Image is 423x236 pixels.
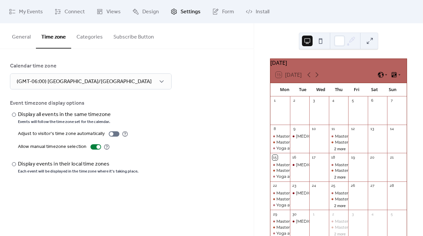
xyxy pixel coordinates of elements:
div: 11 [331,127,336,132]
div: Events will follow the time zone set for the calendar. [18,119,112,125]
div: 12 [350,127,355,132]
div: Calendar time zone [10,62,242,70]
div: Allow manual timezone selection [18,143,86,151]
div: 2 [331,212,336,217]
div: 22 [272,183,277,188]
div: 19 [350,155,355,160]
div: 18 [331,155,336,160]
div: Master Your Balance at FUMC [270,219,290,224]
span: Design [142,8,159,16]
div: Master Your Balance at FUMC [335,219,394,224]
div: [MEDICAL_DATA] at [GEOGRAPHIC_DATA] [296,190,383,196]
button: 2 more [332,174,348,179]
span: My Events [19,8,43,16]
div: Tai Chi at FUMC [290,162,310,168]
button: General [7,23,36,48]
div: Master Your Midlife at FUMC [329,196,349,202]
button: Time zone [36,23,71,49]
div: 23 [292,183,297,188]
div: 5 [350,98,355,103]
span: Install [256,8,269,16]
div: 15 [272,155,277,160]
div: Master Your Balance at FUMC [276,134,336,139]
div: Master Your Midlife at FUMC [329,168,349,174]
div: 29 [272,212,277,217]
div: Master Your Midlife at FUMC [270,140,290,145]
div: Master Your Balance at FUMC [270,190,290,196]
div: [MEDICAL_DATA] at [GEOGRAPHIC_DATA] [296,134,383,139]
div: Fri [348,83,365,96]
div: Yoga at [GEOGRAPHIC_DATA] [276,202,337,208]
div: Display events in their local time zones [18,160,137,168]
button: Categories [71,23,108,48]
div: Tai Chi at FUMC [290,190,310,196]
div: 24 [311,183,316,188]
div: Master Your Midlife at [GEOGRAPHIC_DATA] [276,140,365,145]
span: (GMT-06:00) [GEOGRAPHIC_DATA]/[GEOGRAPHIC_DATA] [17,76,152,87]
a: Design [127,3,164,21]
div: Master Your Midlife at [GEOGRAPHIC_DATA] [276,168,365,174]
div: 14 [389,127,394,132]
div: Thu [330,83,348,96]
button: Subscribe Button [108,23,159,48]
div: Yoga at FUMC [270,174,290,179]
div: Master Your Balance at FUMC [329,190,349,196]
div: Master Your Balance at FUMC [335,190,394,196]
div: 2 [292,98,297,103]
div: 20 [370,155,375,160]
div: Yoga at FUMC [270,146,290,151]
div: 4 [331,98,336,103]
div: 30 [292,212,297,217]
button: 2 more [332,202,348,208]
div: [MEDICAL_DATA] at [GEOGRAPHIC_DATA] [296,162,383,168]
div: Master Your Balance at FUMC [276,219,336,224]
div: [DATE] [270,59,407,67]
div: 27 [370,183,375,188]
div: 25 [331,183,336,188]
div: 8 [272,127,277,132]
div: 3 [350,212,355,217]
div: Tue [294,83,312,96]
a: Settings [166,3,206,21]
a: Form [207,3,239,21]
div: Mon [276,83,294,96]
div: 17 [311,155,316,160]
div: 28 [389,183,394,188]
div: Wed [312,83,330,96]
div: Master Your Balance at FUMC [335,162,394,168]
div: 3 [311,98,316,103]
div: Yoga at [GEOGRAPHIC_DATA] [276,174,337,179]
div: Master Your Midlife at FUMC [270,168,290,174]
div: Tai Chi at FUMC [290,219,310,224]
div: Event timezone display options [10,99,242,107]
div: 6 [370,98,375,103]
div: Adjust to visitor's time zone automatically [18,130,105,138]
div: 1 [272,98,277,103]
div: Master Your Midlife at [GEOGRAPHIC_DATA] [276,196,365,202]
div: Display all events in the same timezone [18,111,111,119]
div: Master Your Midlife at FUMC [329,225,349,230]
div: 1 [311,212,316,217]
div: 10 [311,127,316,132]
div: 26 [350,183,355,188]
div: Tai Chi at FUMC [290,134,310,139]
div: 5 [389,212,394,217]
div: 16 [292,155,297,160]
div: 13 [370,127,375,132]
div: Master Your Balance at FUMC [276,190,336,196]
div: 4 [370,212,375,217]
div: Master Your Balance at FUMC [270,134,290,139]
div: Sat [365,83,383,96]
span: Views [106,8,121,16]
div: Master Your Balance at FUMC [276,162,336,168]
div: Master Your Midlife at FUMC [270,196,290,202]
span: Settings [181,8,201,16]
a: Connect [50,3,90,21]
div: 21 [389,155,394,160]
span: Connect [65,8,85,16]
div: 9 [292,127,297,132]
div: Yoga at [GEOGRAPHIC_DATA] [276,146,337,151]
a: Install [241,3,274,21]
div: [MEDICAL_DATA] at [GEOGRAPHIC_DATA] [296,219,383,224]
span: Form [222,8,234,16]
